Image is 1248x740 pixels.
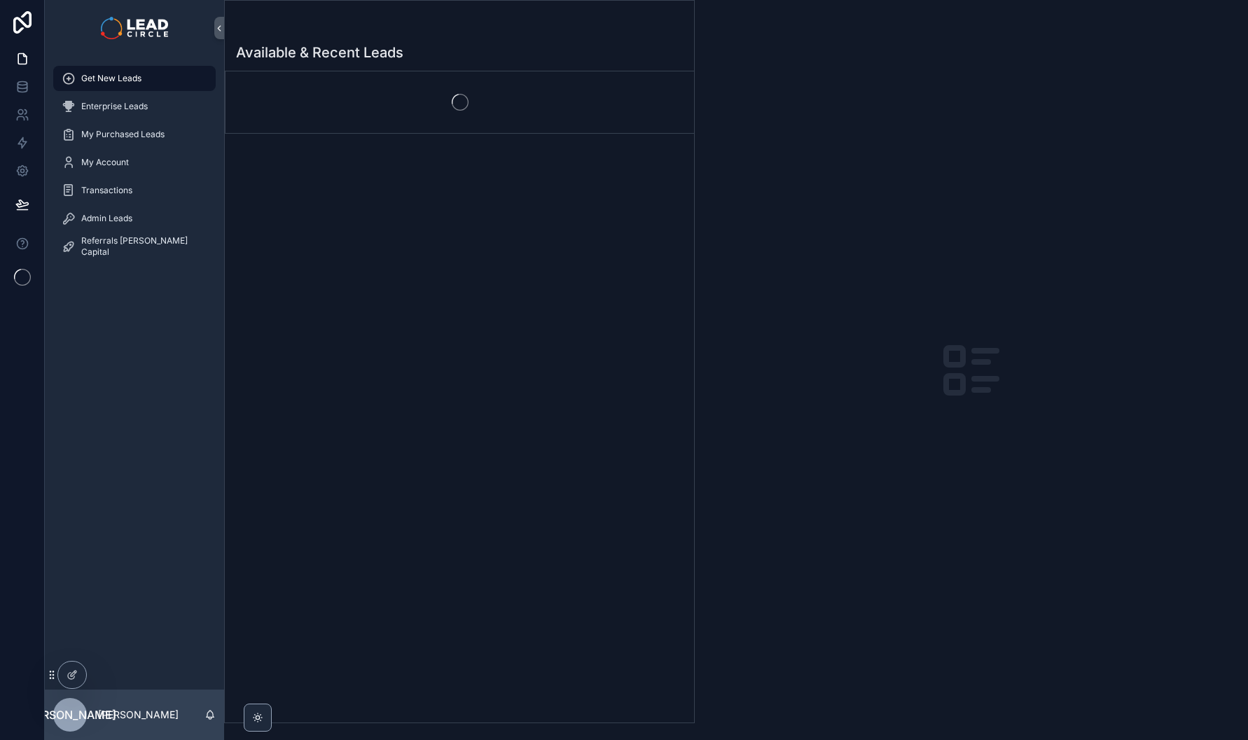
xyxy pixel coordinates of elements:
[98,708,179,722] p: [PERSON_NAME]
[53,122,216,147] a: My Purchased Leads
[81,235,202,258] span: Referrals [PERSON_NAME] Capital
[53,206,216,231] a: Admin Leads
[101,17,167,39] img: App logo
[81,185,132,196] span: Transactions
[53,94,216,119] a: Enterprise Leads
[53,178,216,203] a: Transactions
[53,150,216,175] a: My Account
[81,73,141,84] span: Get New Leads
[24,706,116,723] span: [PERSON_NAME]
[45,56,224,277] div: scrollable content
[53,234,216,259] a: Referrals [PERSON_NAME] Capital
[236,43,403,62] h1: Available & Recent Leads
[81,101,148,112] span: Enterprise Leads
[81,129,165,140] span: My Purchased Leads
[53,66,216,91] a: Get New Leads
[81,157,129,168] span: My Account
[81,213,132,224] span: Admin Leads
